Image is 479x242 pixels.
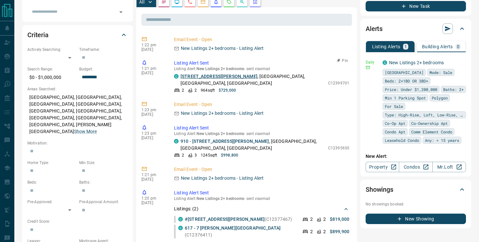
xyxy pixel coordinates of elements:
p: 2 [182,87,184,93]
span: [GEOGRAPHIC_DATA] [385,69,424,76]
a: New Listings 2+ bedrooms [389,60,444,65]
p: 1:23 pm [141,131,164,136]
p: 2 [323,228,326,235]
a: [STREET_ADDRESS][PERSON_NAME] [181,74,257,79]
p: 964 sqft [201,87,215,93]
p: 1 [404,44,407,49]
div: Listings: (2) [174,203,349,215]
p: New Listings 2+ bedrooms - Listing Alert [181,45,264,52]
p: 1:20 pm [141,196,164,201]
a: 617 - 7 [PERSON_NAME][GEOGRAPHIC_DATA] [185,225,281,231]
h2: Criteria [27,30,49,40]
svg: Email [366,65,370,70]
span: For Sale [385,103,403,110]
p: 1245 sqft [201,152,217,158]
button: Show More [74,128,97,135]
span: Any: < 15 years [425,137,459,144]
p: (C12376411) [185,225,296,238]
span: Polygon [432,95,448,101]
span: New Listings 2+ bedrooms [196,131,244,136]
p: New Listings 2+ bedrooms - Listing Alert [181,175,264,182]
p: $998,800 [221,152,238,158]
a: Property [366,162,399,172]
p: [DATE] [141,47,164,52]
p: , [GEOGRAPHIC_DATA], [GEOGRAPHIC_DATA], [GEOGRAPHIC_DATA] [181,138,325,152]
p: Listings: ( 2 ) [174,205,198,212]
h2: Alerts [366,23,383,34]
a: 910 - [STREET_ADDRESS][PERSON_NAME] [181,139,269,144]
p: Min Size: [79,160,128,166]
div: condos.ca [383,60,387,65]
p: Budget: [79,66,128,72]
p: [DATE] [141,71,164,75]
div: Alerts [366,21,466,37]
p: Baths: [79,179,128,185]
p: Email Event - Open [174,36,349,43]
div: Criteria [27,27,128,43]
p: C12395650 [328,145,349,151]
p: Listing Alert Sent [174,189,349,196]
span: Co-Op Apt [385,120,405,127]
p: Actively Searching: [27,47,76,53]
span: New Listings 2+ bedrooms [196,196,244,201]
p: [DATE] [141,112,164,117]
p: Pre-Approval Amount: [79,199,128,205]
span: Comm Element Condo [411,129,452,135]
p: (C12377467) [185,216,292,223]
span: Price: Under $1,200,000 [385,86,437,93]
span: Co-Ownership Apt [411,120,448,127]
p: 2 [182,152,184,158]
div: condos.ca [174,74,179,79]
p: $819,000 [330,216,349,223]
p: Beds: [27,179,76,185]
p: Listing Alerts [372,44,400,49]
p: 2 [195,87,197,93]
p: Listing Alert : - sent via email [174,67,349,71]
p: $899,900 [330,228,349,235]
span: Beds: 2+1BD OR 3BD+ [385,78,428,84]
span: Leasehold Condo [385,137,419,144]
div: Showings [366,182,466,197]
span: New Listings 2+ bedrooms [196,67,244,71]
div: condos.ca [174,139,179,144]
p: $0 - $1,000,000 [27,72,76,83]
p: 1:23 pm [141,108,164,112]
button: Open [116,8,125,17]
div: condos.ca [178,226,183,230]
p: C12399701 [328,80,349,86]
p: 3 [195,152,197,158]
p: 2 [310,228,313,235]
span: Min 1 Parking Spot [385,95,426,101]
p: Motivation: [27,140,128,146]
span: Baths: 2+ [443,86,464,93]
p: 2 [310,216,313,223]
p: Areas Searched: [27,86,128,92]
p: No showings booked [366,201,466,207]
div: condos.ca [178,217,183,221]
p: [DATE] [141,177,164,182]
p: Home Type: [27,160,76,166]
span: Condo Apt [385,129,405,135]
p: Email Event - Open [174,166,349,173]
p: 1:21 pm [141,173,164,177]
p: Listing Alert Sent [174,60,349,67]
span: Mode: Sale [429,69,452,76]
button: New Task [366,1,466,11]
p: Listing Alert : - sent via email [174,196,349,201]
p: Timeframe: [79,47,128,53]
button: New Showing [366,214,466,224]
a: #[STREET_ADDRESS][PERSON_NAME] [185,217,265,222]
p: 1:21 pm [141,66,164,71]
p: Search Range: [27,66,76,72]
h2: Showings [366,184,393,195]
p: Pre-Approved: [27,199,76,205]
p: $729,000 [219,87,236,93]
p: [DATE] [141,201,164,205]
p: Credit Score: [27,219,128,224]
p: , [GEOGRAPHIC_DATA], [GEOGRAPHIC_DATA], [GEOGRAPHIC_DATA] [181,73,325,87]
span: Type: High-Rise, Loft, Low-Rise, Luxury, Mid-Rise OR Penthouse [385,112,464,118]
p: [GEOGRAPHIC_DATA], [GEOGRAPHIC_DATA], [GEOGRAPHIC_DATA], [GEOGRAPHIC_DATA], [GEOGRAPHIC_DATA], [G... [27,92,128,137]
a: Mr.Loft [432,162,466,172]
p: Listing Alert : - sent via email [174,131,349,136]
p: Email Event - Open [174,101,349,108]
